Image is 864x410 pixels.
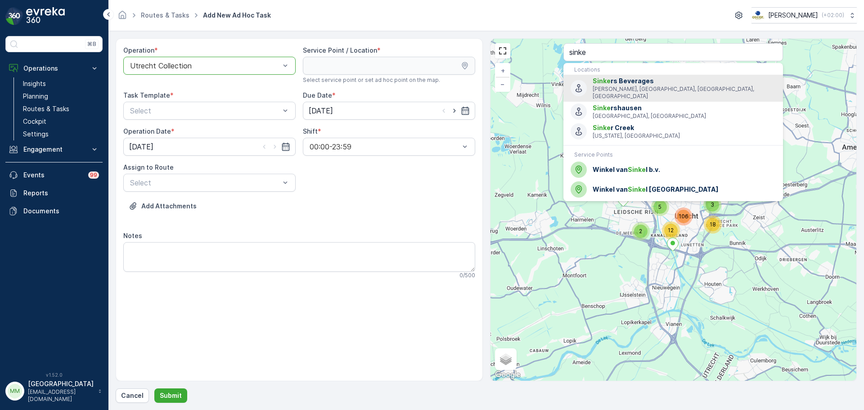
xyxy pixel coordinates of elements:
[5,140,103,158] button: Engagement
[303,77,440,84] span: Select service point or set ad hoc point on the map.
[5,59,103,77] button: Operations
[116,388,149,403] button: Cancel
[141,11,189,19] a: Routes & Tasks
[493,369,522,381] img: Google
[675,207,693,225] div: 106
[23,207,99,216] p: Documents
[459,272,475,279] p: 0 / 500
[493,369,522,381] a: Open this area in Google Maps (opens a new window)
[822,12,844,19] p: ( +02:00 )
[662,221,680,239] div: 12
[23,92,48,101] p: Planning
[303,46,377,54] label: Service Point / Location
[679,213,688,220] span: 106
[563,63,783,201] ul: Menu
[160,391,182,400] p: Submit
[201,11,273,20] span: Add New Ad Hoc Task
[123,199,202,213] button: Upload File
[593,113,776,120] p: [GEOGRAPHIC_DATA], [GEOGRAPHIC_DATA]
[23,79,46,88] p: Insights
[628,166,646,173] span: Sinke
[593,123,776,132] span: r Creek
[23,130,49,139] p: Settings
[710,221,716,228] span: 18
[123,163,174,171] label: Assign to Route
[23,117,46,126] p: Cockpit
[117,14,127,21] a: Homepage
[658,203,661,210] span: 5
[751,10,765,20] img: basis-logo_rgb2x.png
[593,77,776,86] span: rs Beverages
[5,202,103,220] a: Documents
[19,103,103,115] a: Routes & Tasks
[593,124,611,131] span: Sinke
[5,184,103,202] a: Reports
[123,232,142,239] label: Notes
[130,177,280,188] p: Select
[704,216,722,234] div: 18
[23,145,85,154] p: Engagement
[703,196,721,214] div: 3
[593,104,776,113] span: rshausen
[303,102,475,120] input: dd/mm/yyyy
[574,66,772,73] p: Locations
[141,202,197,211] p: Add Attachments
[19,77,103,90] a: Insights
[496,77,509,91] a: Zoom Out
[87,41,96,48] p: ⌘B
[23,189,99,198] p: Reports
[651,198,669,216] div: 5
[5,372,103,378] span: v 1.52.0
[90,171,97,179] p: 99
[593,86,776,100] p: [PERSON_NAME], [GEOGRAPHIC_DATA], [GEOGRAPHIC_DATA], [GEOGRAPHIC_DATA]
[593,104,611,112] span: Sinke
[574,151,772,158] p: Service Points
[593,165,776,174] span: Winkel van l b.v.
[751,7,857,23] button: [PERSON_NAME](+02:00)
[668,227,674,234] span: 12
[500,80,505,88] span: −
[19,90,103,103] a: Planning
[154,388,187,403] button: Submit
[303,127,318,135] label: Shift
[5,379,103,403] button: MM[GEOGRAPHIC_DATA][EMAIL_ADDRESS][DOMAIN_NAME]
[123,46,154,54] label: Operation
[768,11,818,20] p: [PERSON_NAME]
[496,64,509,77] a: Zoom In
[628,185,646,193] span: Sinke
[496,349,516,369] a: Layers
[563,43,783,61] input: Search address or service points
[28,379,94,388] p: [GEOGRAPHIC_DATA]
[303,91,332,99] label: Due Date
[632,222,650,240] div: 2
[121,391,144,400] p: Cancel
[123,91,170,99] label: Task Template
[496,44,509,58] a: View Fullscreen
[23,104,69,113] p: Routes & Tasks
[23,64,85,73] p: Operations
[19,128,103,140] a: Settings
[593,185,776,194] span: Winkel van l [GEOGRAPHIC_DATA]
[123,127,171,135] label: Operation Date
[5,7,23,25] img: logo
[593,77,611,85] span: Sinke
[5,166,103,184] a: Events99
[639,228,642,234] span: 2
[711,201,714,208] span: 3
[593,132,776,140] p: [US_STATE], [GEOGRAPHIC_DATA]
[23,171,83,180] p: Events
[19,115,103,128] a: Cockpit
[8,384,22,398] div: MM
[130,105,280,116] p: Select
[28,388,94,403] p: [EMAIL_ADDRESS][DOMAIN_NAME]
[123,138,296,156] input: dd/mm/yyyy
[501,67,505,74] span: +
[26,7,65,25] img: logo_dark-DEwI_e13.png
